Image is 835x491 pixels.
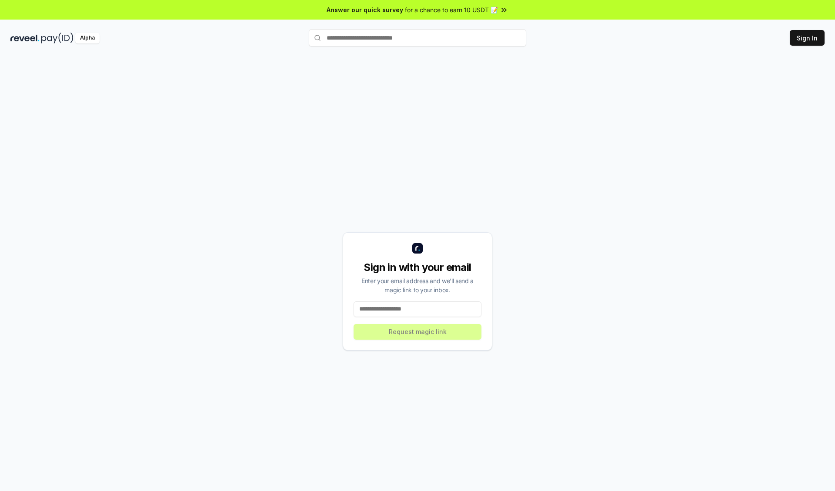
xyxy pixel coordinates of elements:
div: Sign in with your email [354,261,481,274]
img: reveel_dark [10,33,40,43]
div: Enter your email address and we’ll send a magic link to your inbox. [354,276,481,294]
img: pay_id [41,33,73,43]
span: for a chance to earn 10 USDT 📝 [405,5,498,14]
img: logo_small [412,243,423,254]
button: Sign In [790,30,825,46]
span: Answer our quick survey [327,5,403,14]
div: Alpha [75,33,100,43]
